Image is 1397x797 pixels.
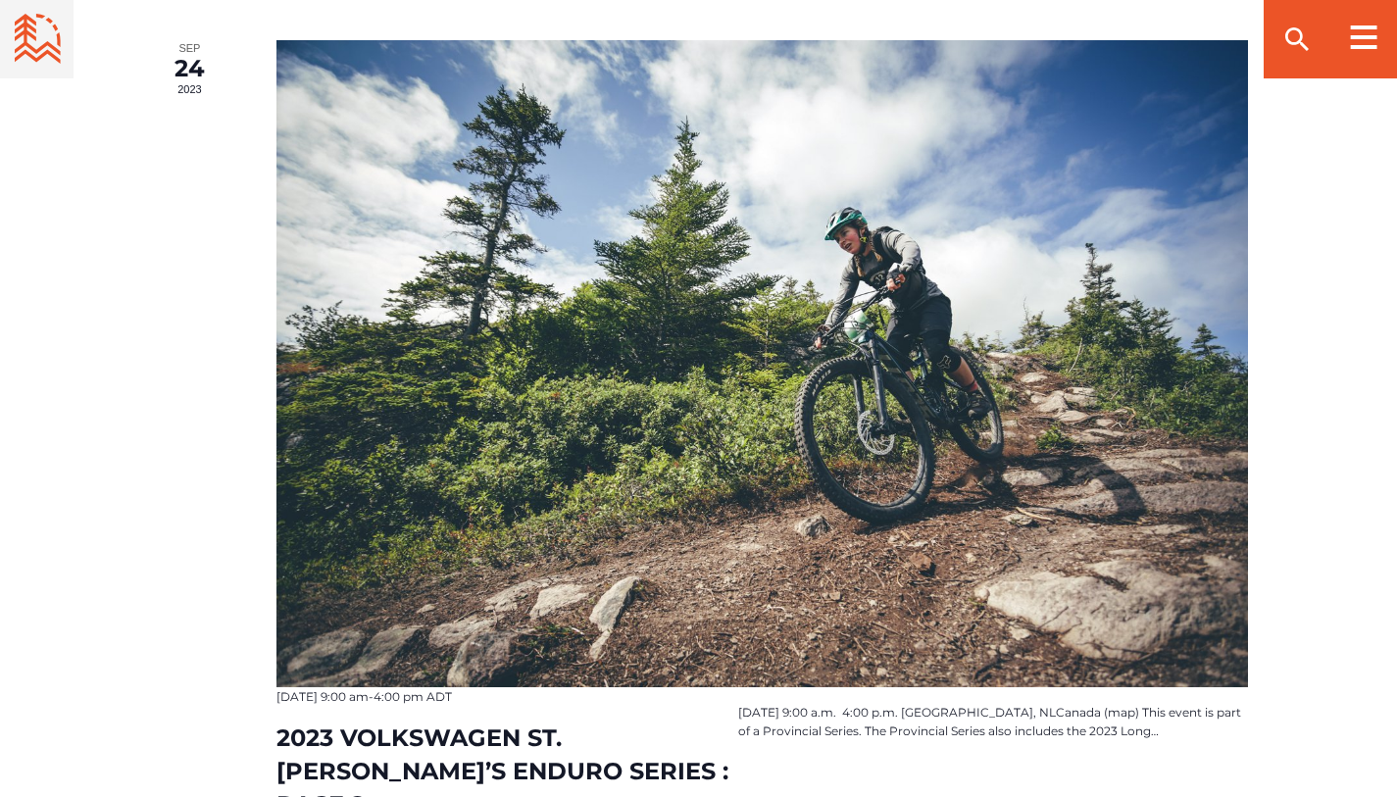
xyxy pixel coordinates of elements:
[150,52,230,85] span: 24
[150,40,230,57] span: Sep
[426,689,452,704] span: ADT
[276,689,452,704] time: -
[276,689,369,704] span: [DATE] 9:00 am
[1281,24,1313,55] ion-icon: search
[276,40,1247,687] img: Volkswagen St. John’s Enduro Series Race #2
[150,81,230,98] span: 2023
[738,703,1248,741] p: [DATE] 9:00 a.m. 4:00 p.m. [GEOGRAPHIC_DATA], NLCanada (map) This event is part of a Provincial S...
[374,689,424,704] span: 4:00 pm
